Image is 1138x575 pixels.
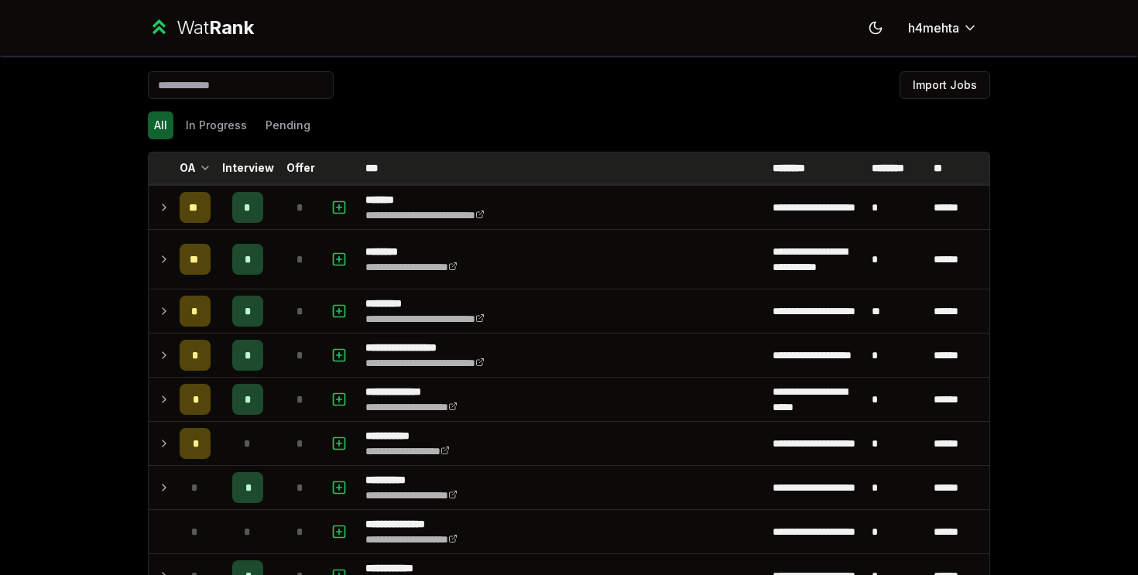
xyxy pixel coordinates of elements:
[148,15,254,40] a: WatRank
[177,15,254,40] div: Wat
[148,111,173,139] button: All
[180,160,196,176] p: OA
[209,16,254,39] span: Rank
[259,111,317,139] button: Pending
[908,19,959,37] span: h4mehta
[286,160,315,176] p: Offer
[180,111,253,139] button: In Progress
[222,160,274,176] p: Interview
[900,71,990,99] button: Import Jobs
[896,14,990,42] button: h4mehta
